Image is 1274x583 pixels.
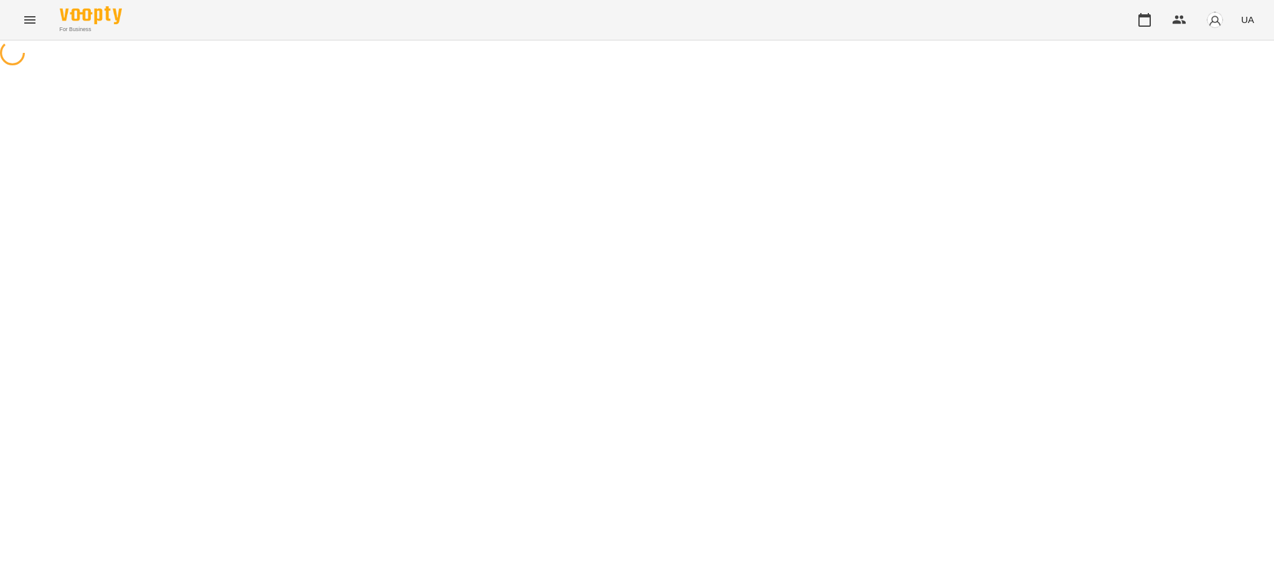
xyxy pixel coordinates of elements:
img: Voopty Logo [60,6,122,24]
img: avatar_s.png [1206,11,1224,29]
button: Menu [15,5,45,35]
span: For Business [60,26,122,34]
button: UA [1236,8,1259,31]
span: UA [1241,13,1254,26]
